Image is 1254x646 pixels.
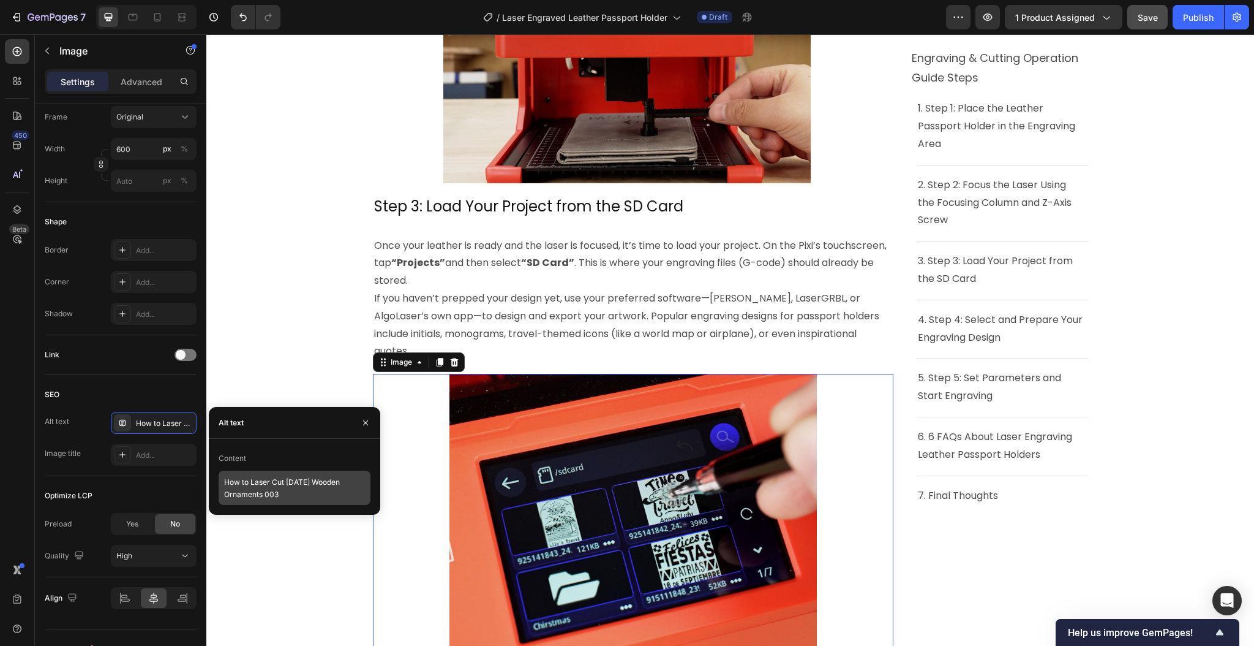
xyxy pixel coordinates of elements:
[168,162,686,181] p: Step 3: Load Your Project from the SD Card
[710,452,882,472] div: Rich Text Editor. Editing area: main
[1005,5,1122,29] button: 1 product assigned
[163,143,171,154] div: px
[177,173,192,188] button: px
[710,141,882,196] div: Rich Text Editor. Editing area: main
[711,337,857,369] a: 5. Step 5: Set Parameters and Start Engraving
[711,277,880,313] p: ⁠⁠⁠⁠⁠⁠⁠
[710,393,882,431] div: Rich Text Editor. Editing area: main
[136,309,193,320] div: Add...
[1183,11,1214,24] div: Publish
[45,548,86,564] div: Quality
[177,142,192,156] button: px
[45,216,67,227] div: Shape
[243,340,610,615] img: How to Laser Cut Easter Wooden Ornaments 003
[168,203,686,256] p: Once your leather is ready and the laser is focused, it’s time to load your project. On the Pixi’...
[63,74,94,82] div: 域名概述
[711,219,880,254] p: ⁠⁠⁠⁠⁠⁠⁠
[206,34,1254,646] iframe: Design area
[111,545,197,567] button: High
[315,221,368,235] strong: “SD Card”
[121,75,162,88] p: Advanced
[231,5,280,29] div: Undo/Redo
[709,12,727,23] span: Draft
[45,519,72,530] div: Preload
[168,256,686,326] p: If you haven’t prepped your design yet, use your preferred software—[PERSON_NAME], LaserGRBL, or ...
[61,75,95,88] p: Settings
[45,448,81,459] div: Image title
[116,112,143,123] span: Original
[5,5,91,29] button: 7
[111,170,197,192] input: px%
[136,418,193,429] div: How to Laser Cut [DATE] Wooden Ornaments 003
[20,32,29,43] img: website_grey.svg
[181,175,188,186] div: %
[711,454,792,468] a: 7. Final Thoughts
[710,335,882,373] div: Rich Text Editor. Editing area: main
[59,44,163,58] p: Image
[182,322,208,333] div: Image
[710,65,882,120] div: Rich Text Editor. Editing area: main
[181,143,188,154] div: %
[1015,11,1095,24] span: 1 product assigned
[170,519,180,530] span: No
[711,336,880,371] p: ⁠⁠⁠⁠⁠⁠⁠
[160,142,175,156] button: %
[502,11,667,24] span: Laser Engraved Leather Passport Holder
[45,389,59,400] div: SEO
[1127,5,1168,29] button: Save
[1068,627,1212,639] span: Help us improve GemPages!
[111,138,197,160] input: px%
[219,417,244,428] div: Alt text
[45,308,73,319] div: Shadow
[1138,12,1158,23] span: Save
[705,16,875,51] span: Engraving & Cutting Operation Guide Steps
[32,32,124,43] div: 域名: [DOMAIN_NAME]
[125,72,135,82] img: tab_keywords_by_traffic_grey.svg
[711,394,880,430] p: ⁠⁠⁠⁠⁠⁠⁠
[1212,586,1242,615] div: Open Intercom Messenger
[45,276,69,287] div: Corner
[45,112,67,123] label: Frame
[116,551,132,560] span: High
[34,20,60,29] div: v 4.0.25
[126,519,138,530] span: Yes
[138,74,201,82] div: 关键词（按流量）
[12,131,29,140] div: 450
[711,278,879,310] a: 4. Step 4: Select and Prepare Your Engraving Design
[160,173,175,188] button: %
[1068,625,1227,640] button: Show survey - Help us improve GemPages!
[167,161,687,183] h2: Rich Text Editor. Editing area: main
[136,450,193,461] div: Add...
[711,67,871,117] a: 1. Step 1: Place the Leather Passport Holder in the Engraving Area
[711,220,869,252] a: 3. Step 3: Load Your Project from the SD Card
[711,395,868,427] a: 6. 6 FAQs About Laser Engraving Leather Passport Holders
[163,175,171,186] div: px
[710,218,882,256] div: Rich Text Editor. Editing area: main
[710,276,882,314] div: Rich Text Editor. Editing area: main
[497,11,500,24] span: /
[45,490,92,501] div: Optimize LCP
[167,202,687,328] div: Rich Text Editor. Editing area: main
[20,20,29,29] img: logo_orange.svg
[111,106,197,128] button: Original
[45,590,80,607] div: Align
[50,72,59,82] img: tab_domain_overview_orange.svg
[45,416,69,427] div: Alt text
[80,10,86,25] p: 7
[45,349,59,360] div: Link
[9,224,29,234] div: Beta
[185,221,239,235] strong: “Projects”
[136,245,193,256] div: Add...
[45,143,65,154] label: Width
[711,143,868,193] a: 2. Step 2: Focus the Laser Using the Focusing Column and Z-Axis Screw
[219,453,246,464] div: Content
[45,245,69,256] div: Border
[45,175,67,186] label: Height
[136,277,193,288] div: Add...
[1173,5,1224,29] button: Publish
